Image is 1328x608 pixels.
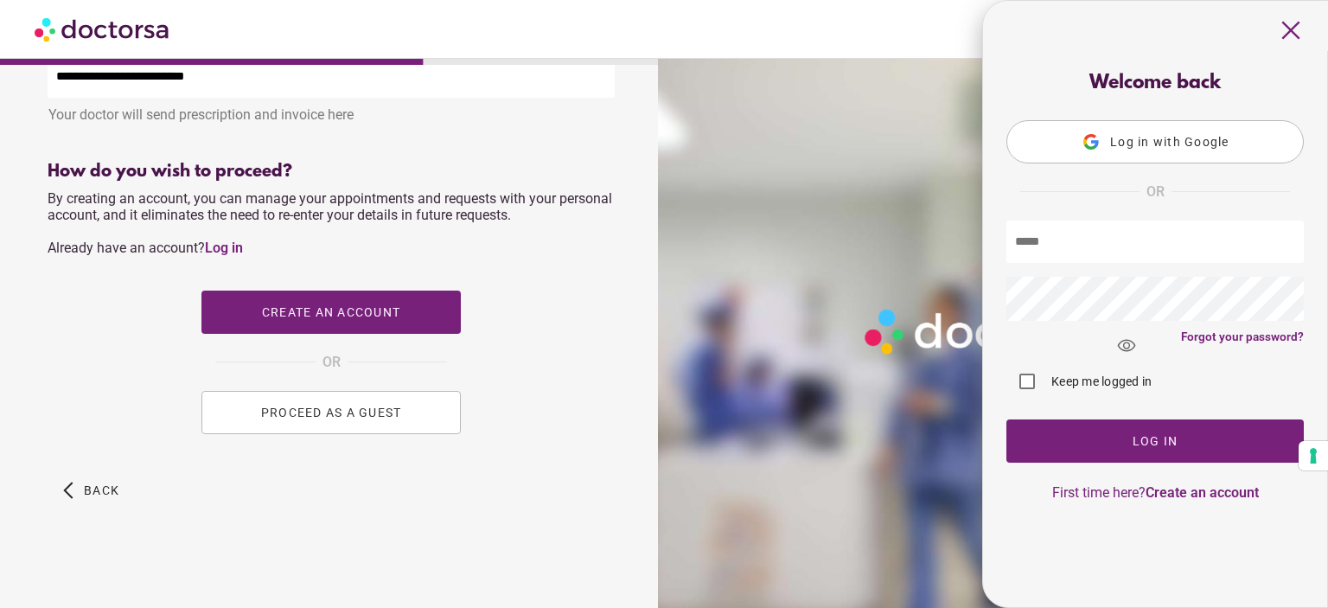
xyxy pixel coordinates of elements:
a: Log in [205,240,243,256]
a: Create an account [1146,484,1259,501]
img: Logo-Doctorsa-trans-White-partial-flat.png [858,302,1123,361]
a: Forgot your password? [1181,330,1304,343]
label: Keep me logged in [1048,373,1152,390]
button: Log In [1006,419,1304,463]
span: OR [322,351,341,374]
div: How do you wish to proceed? [48,162,615,182]
img: Doctorsa.com [35,10,171,48]
button: Create an account [201,291,461,334]
span: Log In [1133,434,1178,448]
div: Welcome back [1006,73,1304,94]
span: OR [1146,181,1165,203]
span: visibility [1103,323,1150,369]
button: Log in with Google [1006,120,1304,163]
p: First time here? [1006,484,1304,501]
span: Back [84,483,119,497]
div: Your doctor will send prescription and invoice here [48,98,615,123]
span: Create an account [262,305,400,319]
span: close [1274,14,1307,47]
button: Your consent preferences for tracking technologies [1299,441,1328,470]
button: PROCEED AS A GUEST [201,391,461,434]
span: By creating an account, you can manage your appointments and requests with your personal account,... [48,190,612,256]
span: Log in with Google [1110,135,1229,149]
span: PROCEED AS A GUEST [261,406,402,419]
button: arrow_back_ios Back [56,469,126,512]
